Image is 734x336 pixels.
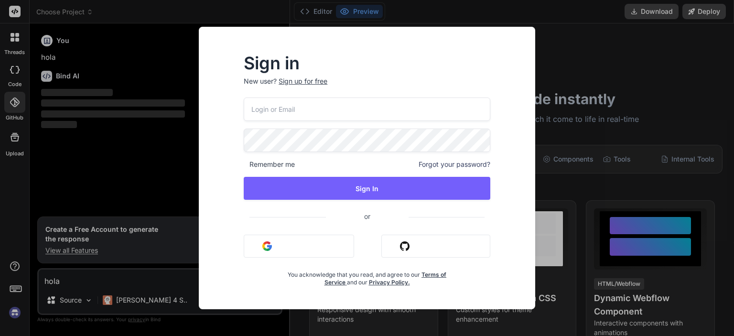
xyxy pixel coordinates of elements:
[400,241,410,251] img: github
[326,205,409,228] span: or
[381,235,490,258] button: Sign in with Github
[244,98,490,121] input: Login or Email
[262,241,272,251] img: google
[285,265,449,286] div: You acknowledge that you read, and agree to our and our
[369,279,410,286] a: Privacy Policy.
[324,271,447,286] a: Terms of Service
[244,177,490,200] button: Sign In
[279,76,327,86] div: Sign up for free
[244,235,354,258] button: Sign in with Google
[244,76,490,98] p: New user?
[244,55,490,71] h2: Sign in
[419,160,490,169] span: Forgot your password?
[244,160,295,169] span: Remember me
